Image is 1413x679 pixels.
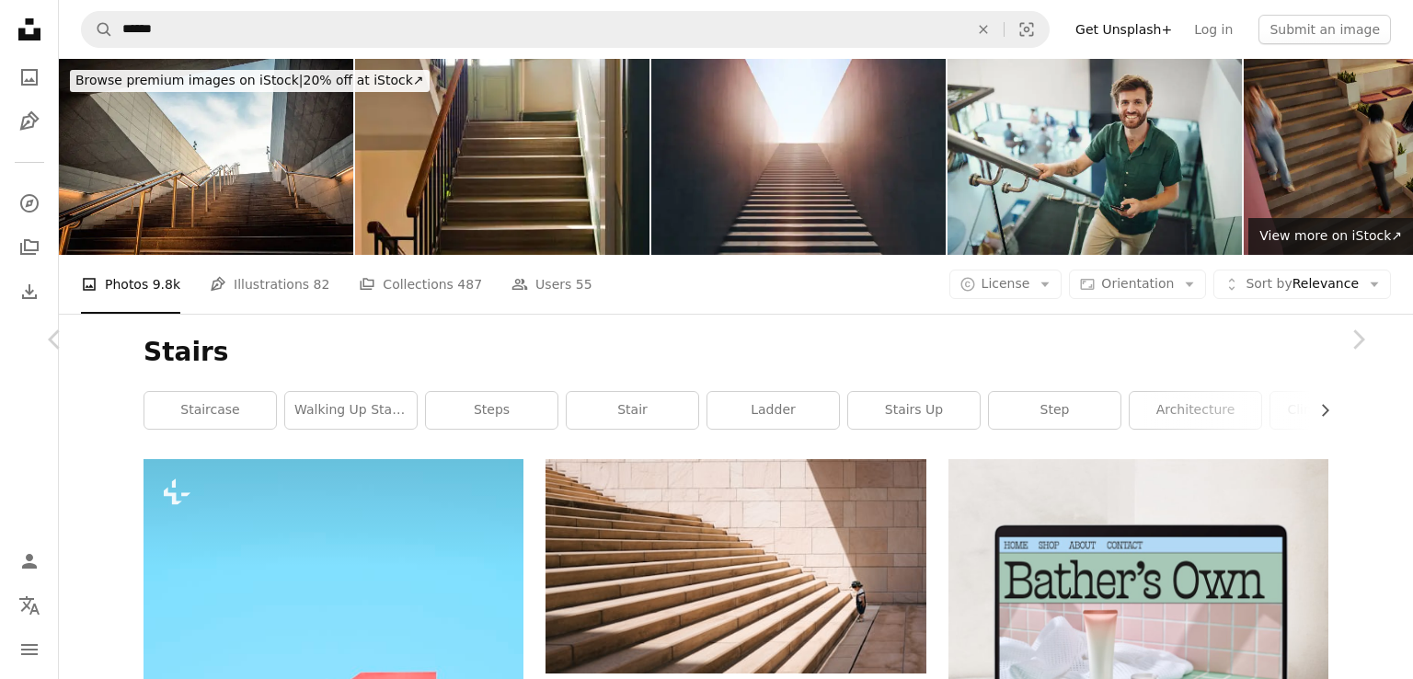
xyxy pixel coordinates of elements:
span: Browse premium images on iStock | [75,73,303,87]
button: License [949,270,1063,299]
span: 82 [314,274,330,294]
span: Sort by [1246,276,1292,291]
button: Search Unsplash [82,12,113,47]
button: Submit an image [1258,15,1391,44]
img: Stairs in the stairway in tenement in Sweden [355,59,649,255]
span: View more on iStock ↗ [1259,228,1402,243]
a: Users 55 [511,255,592,314]
a: walking up stairs [285,392,417,429]
a: View more on iStock↗ [1248,218,1413,255]
h1: Stairs [144,336,1328,369]
a: stairs up [848,392,980,429]
span: 20% off at iStock ↗ [75,73,424,87]
a: steps [426,392,557,429]
a: ladder [707,392,839,429]
button: Menu [11,631,48,668]
img: Modern subways staircase illuminated at dusk [59,59,353,255]
a: Collections 487 [359,255,482,314]
button: Orientation [1069,270,1206,299]
span: License [982,276,1030,291]
img: Empty Stairs Light Beam, New Beginnings Concept [651,59,946,255]
a: staircase [144,392,276,429]
button: Visual search [1005,12,1049,47]
a: Illustrations 82 [210,255,329,314]
button: Clear [963,12,1004,47]
a: Get Unsplash+ [1064,15,1183,44]
a: step [989,392,1120,429]
a: Collections [11,229,48,266]
a: Log in [1183,15,1244,44]
span: Relevance [1246,275,1359,293]
span: 55 [576,274,592,294]
a: Next [1303,251,1413,428]
a: Photos [11,59,48,96]
span: Orientation [1101,276,1174,291]
span: 487 [457,274,482,294]
a: Log in / Sign up [11,543,48,580]
a: Illustrations [11,103,48,140]
form: Find visuals sitewide [81,11,1050,48]
a: Browse premium images on iStock|20% off at iStock↗ [59,59,441,103]
img: toddler's standing in front of beige concrete stair [546,459,925,673]
a: climbing stairs [1270,392,1402,429]
a: stair [567,392,698,429]
a: toddler's standing in front of beige concrete stair [546,558,925,574]
img: Agency, employee and portrait of man on office stairs in a company happy and smiling and holding ... [948,59,1242,255]
button: Language [11,587,48,624]
a: architecture [1130,392,1261,429]
button: Sort byRelevance [1213,270,1391,299]
a: Explore [11,185,48,222]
